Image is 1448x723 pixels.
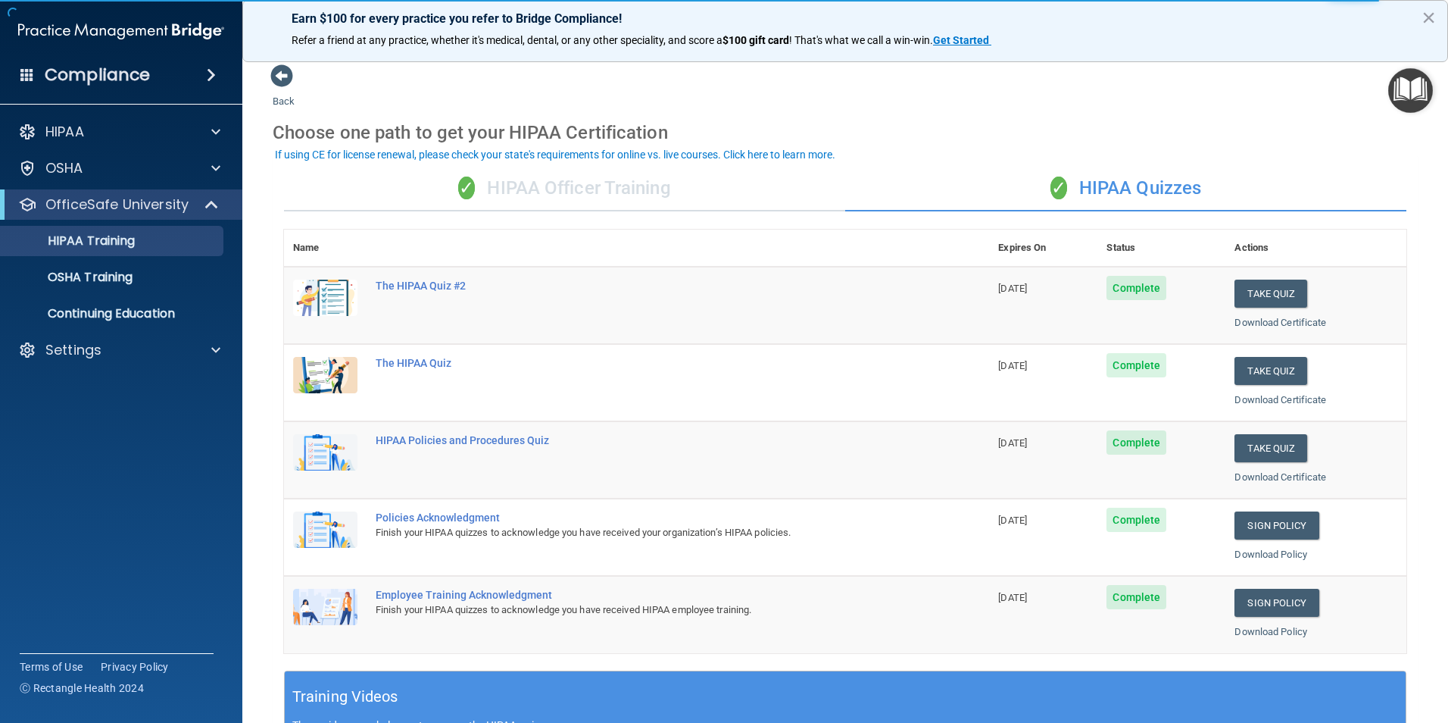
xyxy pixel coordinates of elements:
span: ! That's what we call a win-win. [789,34,933,46]
span: Complete [1106,353,1166,377]
a: Settings [18,341,220,359]
button: Take Quiz [1234,280,1307,308]
div: HIPAA Quizzes [845,166,1406,211]
span: Ⓒ Rectangle Health 2024 [20,681,144,696]
a: Download Policy [1234,549,1307,560]
a: OfficeSafe University [18,196,220,214]
div: Finish your HIPAA quizzes to acknowledge you have received HIPAA employee training. [376,601,913,619]
span: [DATE] [998,437,1027,449]
a: Sign Policy [1234,512,1318,540]
div: Choose one path to get your HIPAA Certification [273,111,1418,155]
a: OSHA [18,159,220,177]
p: HIPAA [45,123,84,141]
p: Continuing Education [10,306,217,321]
a: Sign Policy [1234,589,1318,617]
a: Privacy Policy [101,659,169,674]
div: HIPAA Officer Training [284,166,845,211]
p: Settings [45,341,101,359]
th: Expires On [989,230,1097,267]
th: Name [284,230,367,267]
h4: Compliance [45,64,150,86]
button: Close [1421,5,1436,30]
span: [DATE] [998,360,1027,371]
div: Employee Training Acknowledgment [376,589,913,601]
p: OfficeSafe University [45,196,189,214]
div: HIPAA Policies and Procedures Quiz [376,434,913,446]
p: HIPAA Training [10,233,135,249]
button: If using CE for license renewal, please check your state's requirements for online vs. live cours... [273,147,838,162]
div: Finish your HIPAA quizzes to acknowledge you have received your organization’s HIPAA policies. [376,524,913,542]
span: [DATE] [998,283,1027,294]
span: Complete [1106,508,1166,532]
span: Complete [1106,276,1166,300]
a: Download Certificate [1234,471,1326,483]
strong: Get Started [933,34,989,46]
a: Download Certificate [1234,317,1326,328]
div: If using CE for license renewal, please check your state's requirements for online vs. live cours... [275,149,835,160]
button: Take Quiz [1234,357,1307,385]
span: [DATE] [998,515,1027,526]
strong: $100 gift card [722,34,789,46]
th: Status [1097,230,1225,267]
span: ✓ [1050,177,1067,199]
th: Actions [1225,230,1406,267]
span: Complete [1106,585,1166,609]
div: Policies Acknowledgment [376,512,913,524]
a: Terms of Use [20,659,83,674]
span: ✓ [458,177,475,199]
button: Take Quiz [1234,434,1307,462]
div: The HIPAA Quiz [376,357,913,369]
p: OSHA Training [10,270,133,285]
h5: Training Videos [292,684,398,710]
p: OSHA [45,159,83,177]
a: Get Started [933,34,991,46]
span: [DATE] [998,592,1027,603]
button: Open Resource Center [1388,68,1433,113]
iframe: Drift Widget Chat Controller [1186,615,1430,676]
a: Back [273,77,295,107]
p: Earn $100 for every practice you refer to Bridge Compliance! [292,11,1399,26]
a: HIPAA [18,123,220,141]
div: The HIPAA Quiz #2 [376,280,913,292]
span: Refer a friend at any practice, whether it's medical, dental, or any other speciality, and score a [292,34,722,46]
img: PMB logo [18,16,224,46]
span: Complete [1106,430,1166,455]
a: Download Certificate [1234,394,1326,405]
